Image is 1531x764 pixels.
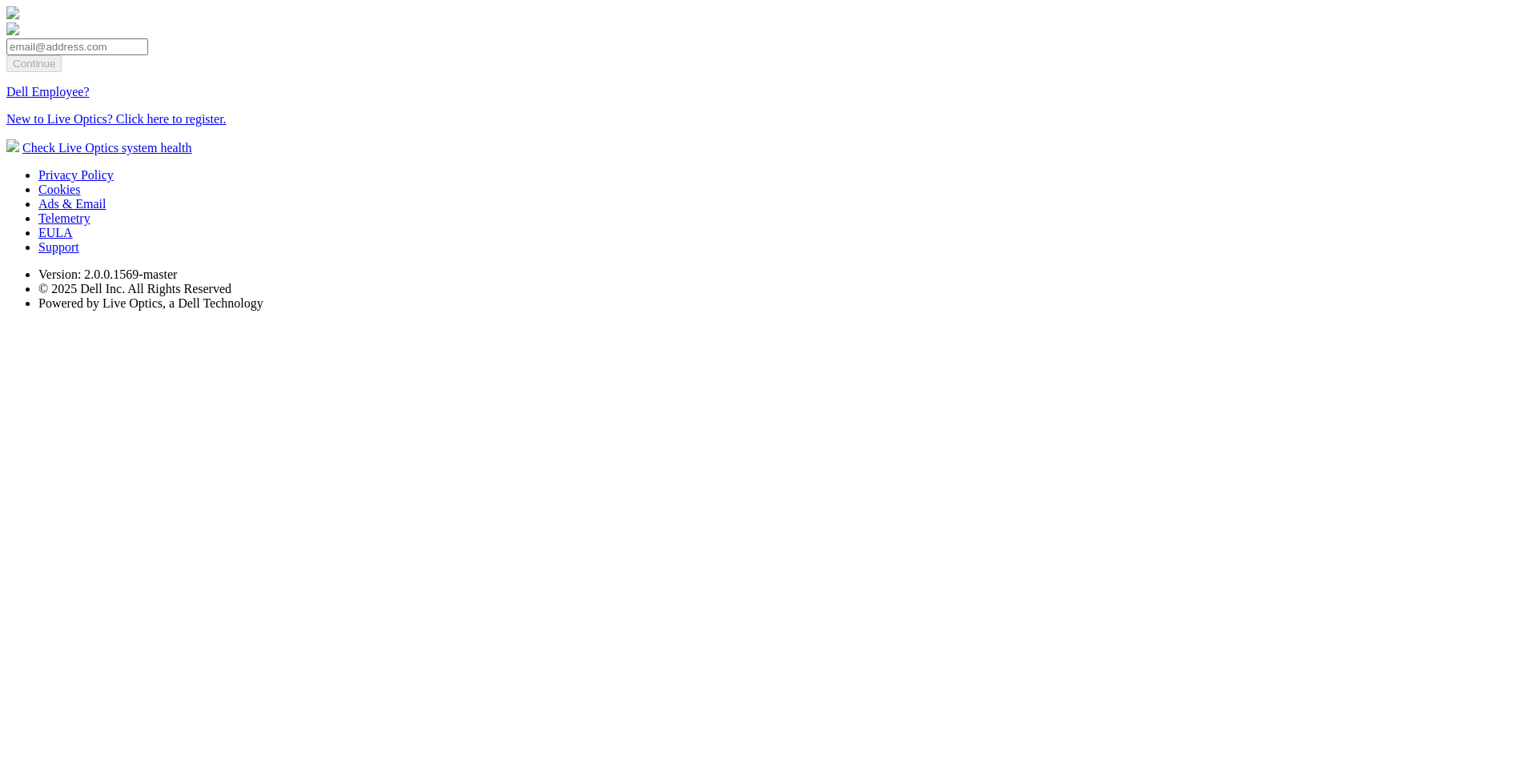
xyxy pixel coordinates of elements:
[38,296,1525,311] li: Powered by Live Optics, a Dell Technology
[22,141,192,155] a: Check Live Optics system health
[38,183,80,196] a: Cookies
[38,197,106,211] a: Ads & Email
[6,139,19,152] img: status-check-icon.svg
[38,226,73,239] a: EULA
[38,267,1525,282] li: Version: 2.0.0.1569-master
[38,282,1525,296] li: © 2025 Dell Inc. All Rights Reserved
[6,55,62,72] input: Continue
[6,85,90,99] a: Dell Employee?
[6,112,227,126] a: New to Live Optics? Click here to register.
[6,38,148,55] input: email@address.com
[38,211,90,225] a: Telemetry
[38,168,114,182] a: Privacy Policy
[6,22,19,35] img: liveoptics-word.svg
[6,6,19,19] img: liveoptics-logo.svg
[38,240,79,254] a: Support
